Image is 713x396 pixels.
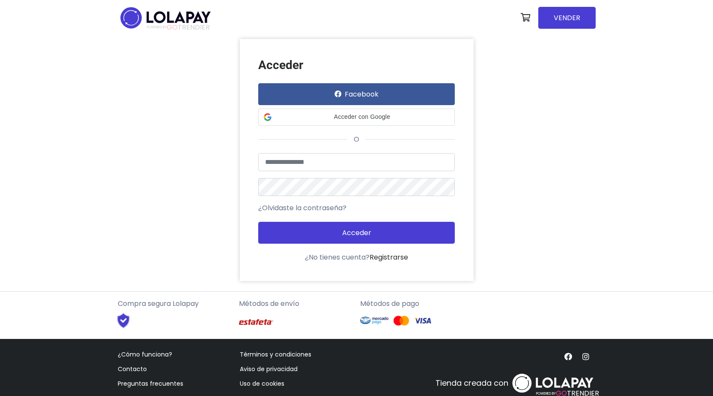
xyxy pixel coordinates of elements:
p: Métodos de pago [360,299,474,309]
p: Tienda creada con [436,377,508,389]
a: Registrarse [370,252,408,262]
a: Términos y condiciones [240,350,311,359]
a: Aviso de privacidad [240,365,298,373]
a: Contacto [118,365,147,373]
span: o [347,134,366,144]
h3: Acceder [258,58,455,73]
img: Mercado Pago Logo [360,312,389,329]
a: Preguntas frecuentes [118,379,183,388]
span: TRENDIER [147,24,210,31]
a: Uso de cookies [240,379,284,388]
img: Estafeta Logo [239,312,273,332]
a: VENDER [538,7,596,29]
span: GO [167,22,178,32]
img: Shield Logo [109,312,138,329]
img: logo [118,4,213,31]
span: Acceder con Google [275,112,449,121]
div: Acceder con Google [258,109,455,126]
a: ¿Olvidaste la contraseña? [258,203,346,213]
p: Métodos de envío [239,299,353,309]
img: Visa Logo [414,315,431,326]
a: ¿Cómo funciona? [118,350,172,359]
span: POWERED BY [536,391,556,396]
img: logo_white.svg [510,371,596,396]
button: Facebook [258,83,455,105]
p: Compra segura Lolapay [118,299,232,309]
img: Mastercard Logo [393,315,410,326]
button: Acceder [258,222,455,244]
div: ¿No tienes cuenta? [258,252,455,263]
span: POWERED BY [147,25,167,30]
